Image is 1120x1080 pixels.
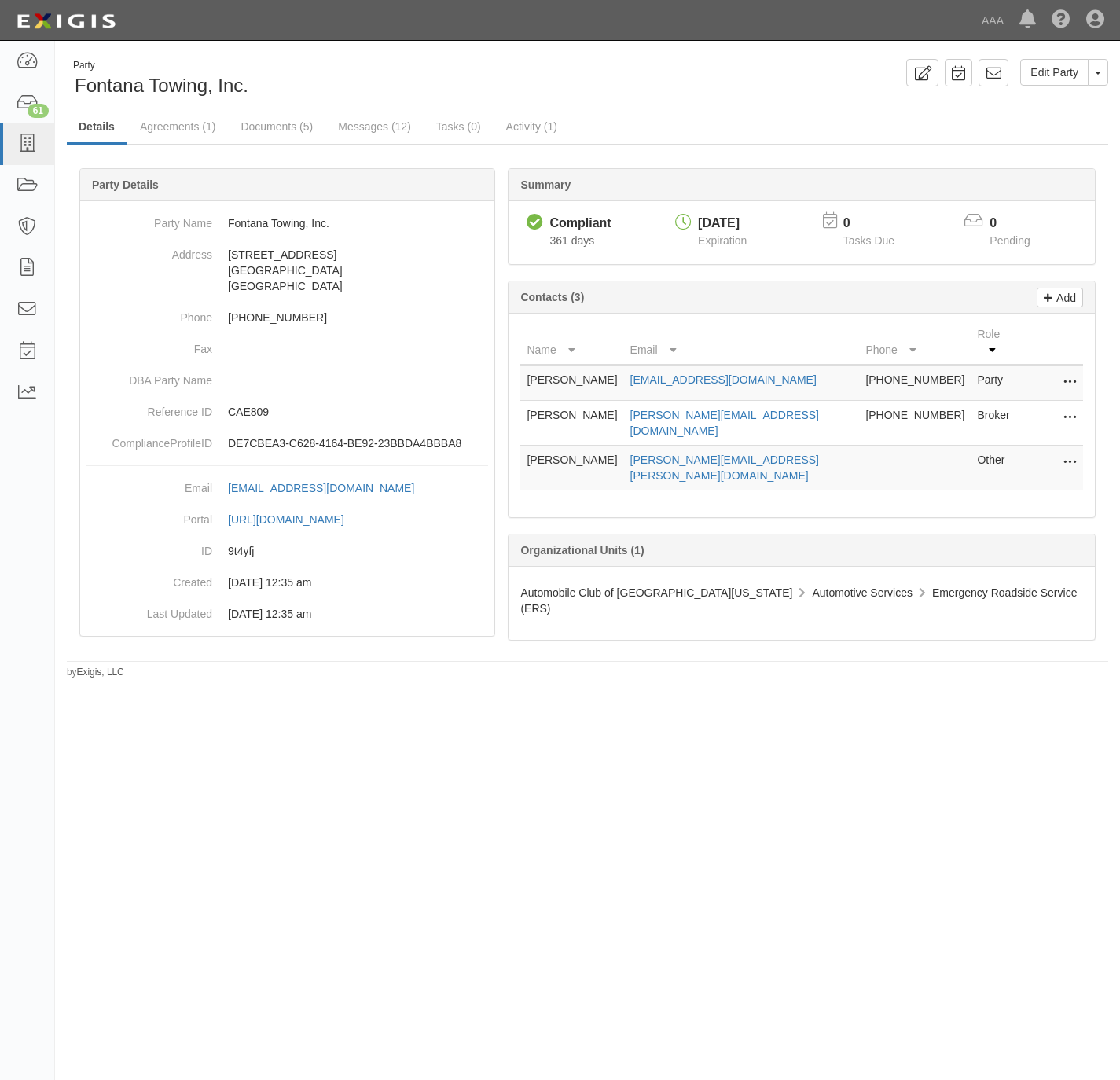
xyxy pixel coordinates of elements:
[990,234,1030,247] span: Pending
[630,373,817,386] a: [EMAIL_ADDRESS][DOMAIN_NAME]
[86,208,212,231] dt: Party Name
[520,365,623,401] td: [PERSON_NAME]
[974,5,1012,36] a: AAA
[28,104,49,118] div: 61
[86,365,212,388] dt: DBA Party Name
[86,208,488,239] dd: Fontana Towing, Inc.
[843,215,914,233] p: 0
[812,586,913,599] span: Automotive Services
[73,59,248,72] div: Party
[86,302,212,325] dt: Phone
[86,535,488,567] dd: 9t4yfj
[86,535,212,559] dt: ID
[128,111,227,142] a: Agreements (1)
[424,111,493,142] a: Tasks (0)
[86,396,212,420] dt: Reference ID
[228,435,488,451] p: DE7CBEA3-C628-4164-BE92-23BBDA4BBBA8
[86,567,488,598] dd: 03/10/2023 12:35 am
[971,401,1020,446] td: Broker
[698,234,747,247] span: Expiration
[843,234,894,247] span: Tasks Due
[86,598,212,622] dt: Last Updated
[228,482,431,494] a: [EMAIL_ADDRESS][DOMAIN_NAME]
[520,401,623,446] td: [PERSON_NAME]
[75,75,248,96] span: Fontana Towing, Inc.
[698,215,747,233] div: [DATE]
[86,598,488,630] dd: 03/10/2023 12:35 am
[67,59,576,99] div: Fontana Towing, Inc.
[630,409,819,437] a: [PERSON_NAME][EMAIL_ADDRESS][DOMAIN_NAME]
[971,365,1020,401] td: Party
[86,239,212,263] dt: Address
[86,239,488,302] dd: [STREET_ADDRESS] [GEOGRAPHIC_DATA] [GEOGRAPHIC_DATA]
[67,666,124,679] small: by
[67,111,127,145] a: Details
[520,178,571,191] b: Summary
[86,428,212,451] dt: ComplianceProfileID
[520,446,623,490] td: [PERSON_NAME]
[549,215,611,233] div: Compliant
[86,472,212,496] dt: Email
[92,178,159,191] b: Party Details
[859,320,971,365] th: Phone
[520,544,644,557] b: Organizational Units (1)
[520,291,584,303] b: Contacts (3)
[86,567,212,590] dt: Created
[520,586,792,599] span: Automobile Club of [GEOGRAPHIC_DATA][US_STATE]
[971,320,1020,365] th: Role
[326,111,423,142] a: Messages (12)
[520,320,623,365] th: Name
[228,404,488,420] p: CAE809
[859,401,971,446] td: [PHONE_NUMBER]
[549,234,594,247] span: Since 09/23/2024
[859,365,971,401] td: [PHONE_NUMBER]
[228,480,414,496] div: [EMAIL_ADDRESS][DOMAIN_NAME]
[1020,59,1089,86] a: Edit Party
[1037,288,1083,307] a: Add
[527,215,543,231] i: Compliant
[228,513,362,526] a: [URL][DOMAIN_NAME]
[77,667,124,678] a: Exigis, LLC
[630,454,819,482] a: [PERSON_NAME][EMAIL_ADDRESS][PERSON_NAME][DOMAIN_NAME]
[494,111,569,142] a: Activity (1)
[990,215,1049,233] p: 0
[229,111,325,142] a: Documents (5)
[86,333,212,357] dt: Fax
[1052,11,1070,30] i: Help Center - Complianz
[1052,288,1076,307] p: Add
[86,302,488,333] dd: [PHONE_NUMBER]
[971,446,1020,490] td: Other
[86,504,212,527] dt: Portal
[12,7,120,35] img: logo-5460c22ac91f19d4615b14bd174203de0afe785f0fc80cf4dbbc73dc1793850b.png
[624,320,860,365] th: Email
